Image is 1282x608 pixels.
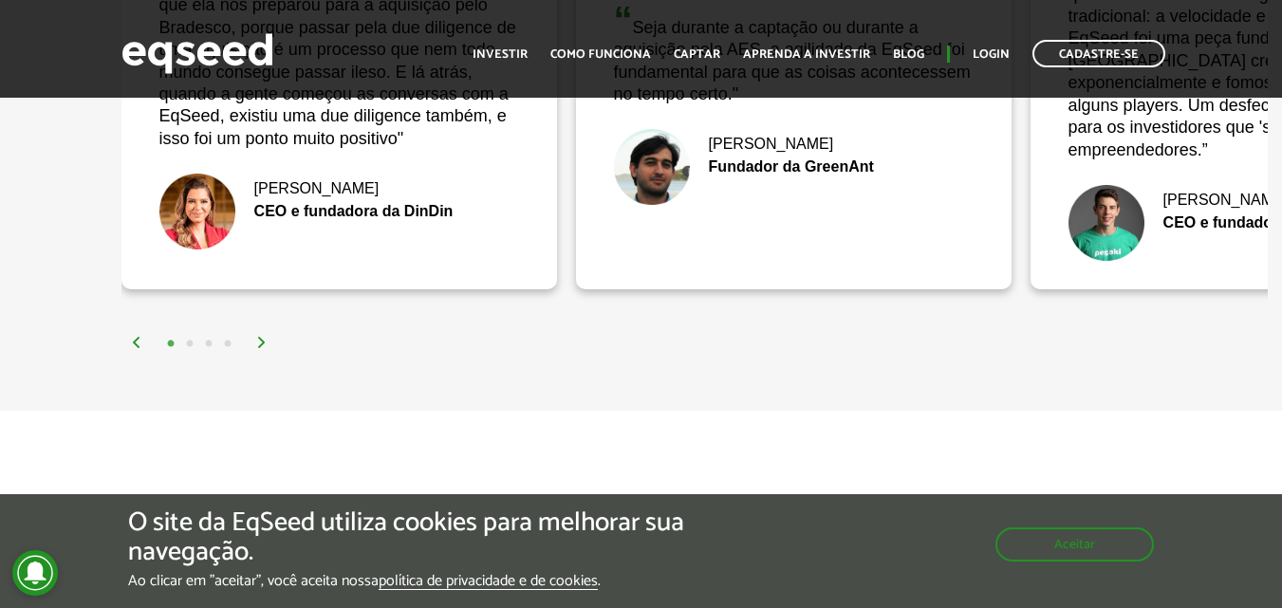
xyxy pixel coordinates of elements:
button: 1 of 2 [161,335,180,354]
a: Login [973,48,1010,61]
button: 3 of 2 [199,335,218,354]
div: Fundador da GreenAnt [614,159,974,175]
div: [PERSON_NAME] [159,181,519,196]
button: Aceitar [995,527,1154,562]
a: Aprenda a investir [743,48,870,61]
img: arrow%20left.svg [131,337,142,348]
div: [PERSON_NAME] [614,137,974,152]
a: Captar [674,48,720,61]
img: Stephánie Fleury [159,174,235,249]
button: 4 of 2 [218,335,237,354]
a: Como funciona [550,48,651,61]
p: Ao clicar em "aceitar", você aceita nossa . [128,572,743,590]
a: Investir [473,48,528,61]
a: Cadastre-se [1032,40,1165,67]
img: Pedro Bittencourt [614,129,690,205]
a: política de privacidade e de cookies [379,574,598,590]
h5: O site da EqSeed utiliza cookies para melhorar sua navegação. [128,508,743,567]
img: João Cristofolini [1068,185,1144,261]
img: EqSeed [121,28,273,79]
button: 2 of 2 [180,335,199,354]
div: CEO e fundadora da DinDin [159,204,519,219]
a: Blog [893,48,924,61]
img: arrow%20right.svg [256,337,268,348]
